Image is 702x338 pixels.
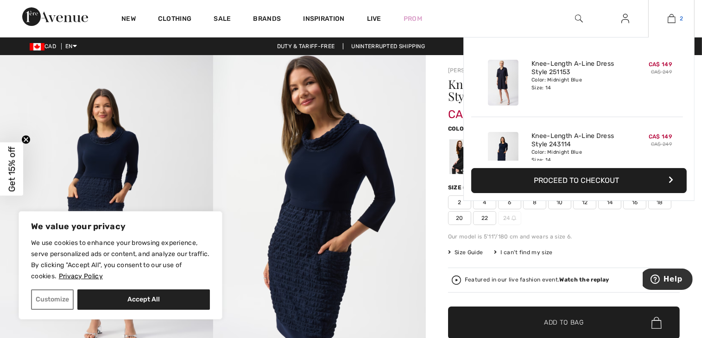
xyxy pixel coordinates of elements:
[643,269,693,292] iframe: Opens a widget where you can find more information
[65,43,77,50] span: EN
[471,168,687,193] button: Proceed to Checkout
[448,195,471,209] span: 2
[253,15,281,25] a: Brands
[651,317,662,329] img: Bag.svg
[488,132,519,178] img: Knee-Length A-Line Dress Style 243114
[367,14,381,24] a: Live
[488,60,519,106] img: Knee-Length A-Line Dress Style 251153
[452,275,461,285] img: Watch the replay
[303,15,344,25] span: Inspiration
[531,149,623,163] div: Color: Midnight Blue Size: 14
[31,238,210,282] p: We use cookies to enhance your browsing experience, serve personalized ads or content, and analyz...
[31,221,210,232] p: We value your privacy
[680,14,683,23] span: 2
[30,43,44,50] img: Canadian Dollar
[448,78,641,102] h1: Knee-length A-line Dress Style 243114
[448,183,603,192] div: Size ([GEOGRAPHIC_DATA]/[GEOGRAPHIC_DATA]):
[575,13,583,24] img: search the website
[448,125,470,132] span: Color:
[548,195,571,209] span: 10
[465,277,609,283] div: Featured in our live fashion event.
[448,211,471,225] span: 20
[531,76,623,91] div: Color: Midnight Blue Size: 14
[573,195,596,209] span: 12
[498,211,521,225] span: 24
[651,69,672,75] s: CA$ 249
[498,195,521,209] span: 6
[404,14,422,24] a: Prom
[648,195,671,209] span: 18
[19,211,222,319] div: We value your privacy
[214,15,231,25] a: Sale
[598,195,621,209] span: 14
[449,139,474,174] div: Black
[448,99,492,121] span: CA$ 149
[649,61,672,68] span: CA$ 149
[31,289,74,310] button: Customize
[649,133,672,140] span: CA$ 149
[473,211,496,225] span: 22
[649,13,694,24] a: 2
[58,272,103,281] a: Privacy Policy
[448,248,483,257] span: Size Guide
[512,216,516,220] img: ring-m.svg
[121,15,136,25] a: New
[531,132,623,149] a: Knee-Length A-Line Dress Style 243114
[21,135,31,144] button: Close teaser
[668,13,676,24] img: My Bag
[544,318,584,328] span: Add to Bag
[531,60,623,76] a: Knee-Length A-Line Dress Style 251153
[448,67,494,74] a: [PERSON_NAME]
[6,146,17,192] span: Get 15% off
[473,195,496,209] span: 4
[614,13,637,25] a: Sign In
[22,7,88,26] img: 1ère Avenue
[30,43,60,50] span: CAD
[621,13,629,24] img: My Info
[560,276,609,283] strong: Watch the replay
[77,289,210,310] button: Accept All
[158,15,191,25] a: Clothing
[651,141,672,147] s: CA$ 249
[494,248,552,257] div: I can't find my size
[623,195,646,209] span: 16
[523,195,546,209] span: 8
[448,232,680,241] div: Our model is 5'11"/180 cm and wears a size 6.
